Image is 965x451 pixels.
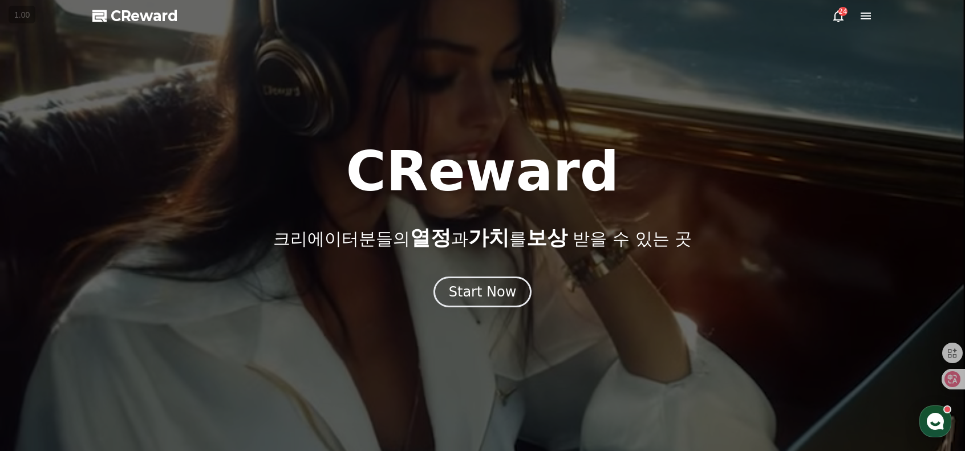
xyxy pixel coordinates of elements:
[449,283,517,301] div: Start Now
[526,226,567,249] span: 보상
[273,226,692,249] p: 크리에이터분들의 과 를 받을 수 있는 곳
[111,7,178,25] span: CReward
[346,144,619,199] h1: CReward
[410,226,451,249] span: 열정
[832,9,845,23] a: 24
[468,226,509,249] span: 가치
[36,373,43,383] span: 홈
[176,373,190,383] span: 설정
[433,288,532,299] a: Start Now
[92,7,178,25] a: CReward
[838,7,848,16] div: 24
[147,356,219,385] a: 설정
[433,277,532,307] button: Start Now
[3,356,75,385] a: 홈
[104,374,118,383] span: 대화
[75,356,147,385] a: 대화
